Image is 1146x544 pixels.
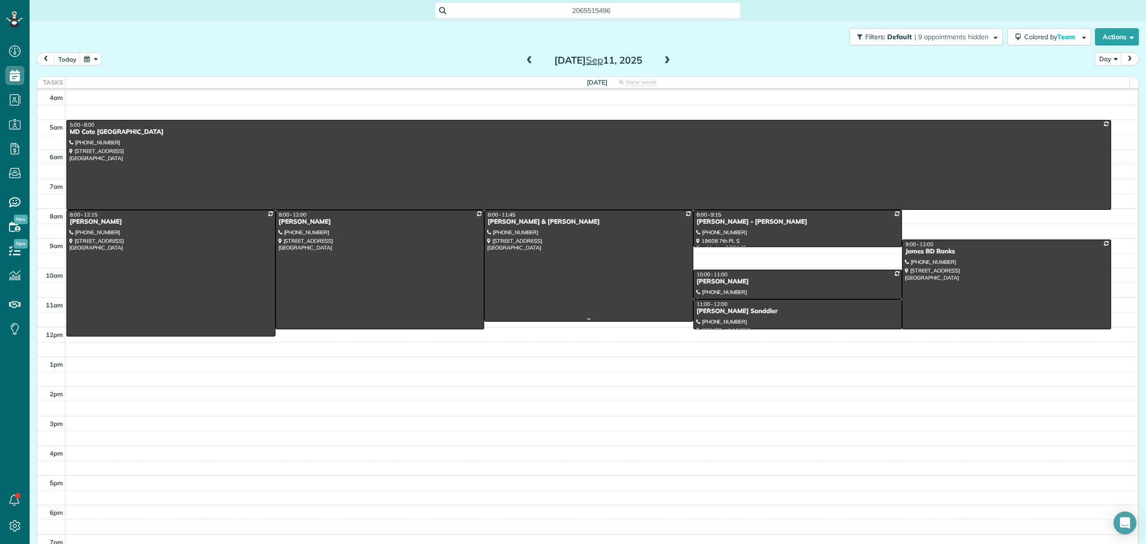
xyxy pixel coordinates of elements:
span: 1pm [50,360,63,368]
span: 8:00 - 12:00 [279,211,307,218]
span: New [14,215,28,224]
span: 9:00 - 12:00 [905,241,933,248]
span: 4pm [50,449,63,457]
button: Actions [1095,28,1139,45]
div: [PERSON_NAME] [278,218,482,226]
span: View week [626,78,656,86]
div: James BD Banks [905,248,1108,256]
button: Colored byTeam [1008,28,1091,45]
div: [PERSON_NAME] - [PERSON_NAME] [696,218,900,226]
span: Colored by [1024,33,1079,41]
span: [DATE] [587,78,607,86]
span: New [14,239,28,249]
span: Sep [586,54,603,66]
span: 6pm [50,509,63,516]
button: Day [1095,53,1122,65]
div: [PERSON_NAME] [69,218,273,226]
span: Default [887,33,913,41]
div: [PERSON_NAME] Sanddler [696,307,900,316]
span: 8:00 - 12:15 [70,211,97,218]
span: 4am [50,94,63,101]
span: Team [1057,33,1077,41]
span: 5:00 - 8:00 [70,121,95,128]
span: 12pm [46,331,63,338]
span: 7am [50,183,63,190]
span: 5pm [50,479,63,487]
span: 5am [50,123,63,131]
span: 11am [46,301,63,309]
span: Filters: [865,33,885,41]
a: Filters: Default | 9 appointments hidden [845,28,1003,45]
span: 8am [50,212,63,220]
button: Filters: Default | 9 appointments hidden [849,28,1003,45]
th: Tasks [37,77,65,88]
span: 10:00 - 11:00 [697,271,728,278]
div: [PERSON_NAME] [696,278,900,286]
span: 11:00 - 12:00 [697,301,728,307]
h2: [DATE] 11, 2025 [539,55,658,65]
span: | 9 appointments hidden [914,33,988,41]
button: today [54,53,81,65]
span: 3pm [50,420,63,427]
span: 9am [50,242,63,250]
div: Open Intercom Messenger [1114,511,1136,534]
div: [PERSON_NAME] & [PERSON_NAME] [487,218,690,226]
span: 2pm [50,390,63,398]
span: 8:00 - 11:45 [488,211,515,218]
span: 6am [50,153,63,161]
button: next [1121,53,1139,65]
span: 8:00 - 9:15 [697,211,722,218]
div: MD Cote [GEOGRAPHIC_DATA] [69,128,1108,136]
span: 10am [46,272,63,279]
button: prev [37,53,55,65]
